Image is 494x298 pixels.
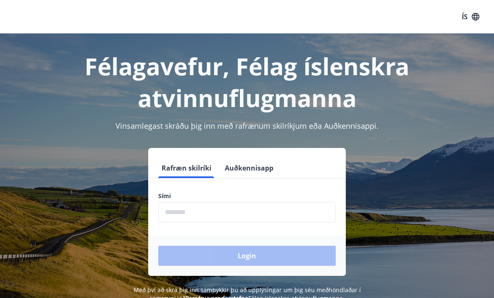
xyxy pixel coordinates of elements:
[158,192,336,200] label: Sími
[221,158,277,178] button: Auðkennisapp
[457,9,484,24] button: ÍS
[158,158,215,178] button: Rafræn skilríki
[116,121,378,131] span: Vinsamlegast skráðu þig inn með rafrænum skilríkjum eða Auðkennisappi.
[10,50,484,114] h1: Félagavefur, Félag íslenskra atvinnuflugmanna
